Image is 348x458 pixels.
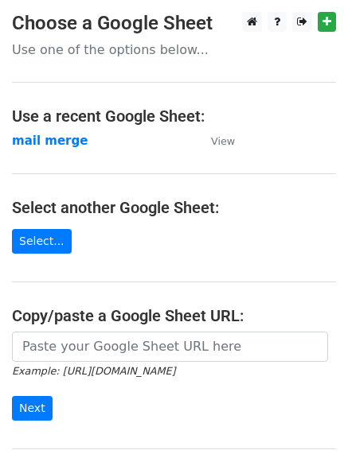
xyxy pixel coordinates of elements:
[12,229,72,254] a: Select...
[12,134,88,148] a: mail merge
[12,41,336,58] p: Use one of the options below...
[12,365,175,377] small: Example: [URL][DOMAIN_NAME]
[12,12,336,35] h3: Choose a Google Sheet
[195,134,235,148] a: View
[12,332,328,362] input: Paste your Google Sheet URL here
[12,198,336,217] h4: Select another Google Sheet:
[211,135,235,147] small: View
[12,396,53,421] input: Next
[12,306,336,325] h4: Copy/paste a Google Sheet URL:
[12,107,336,126] h4: Use a recent Google Sheet:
